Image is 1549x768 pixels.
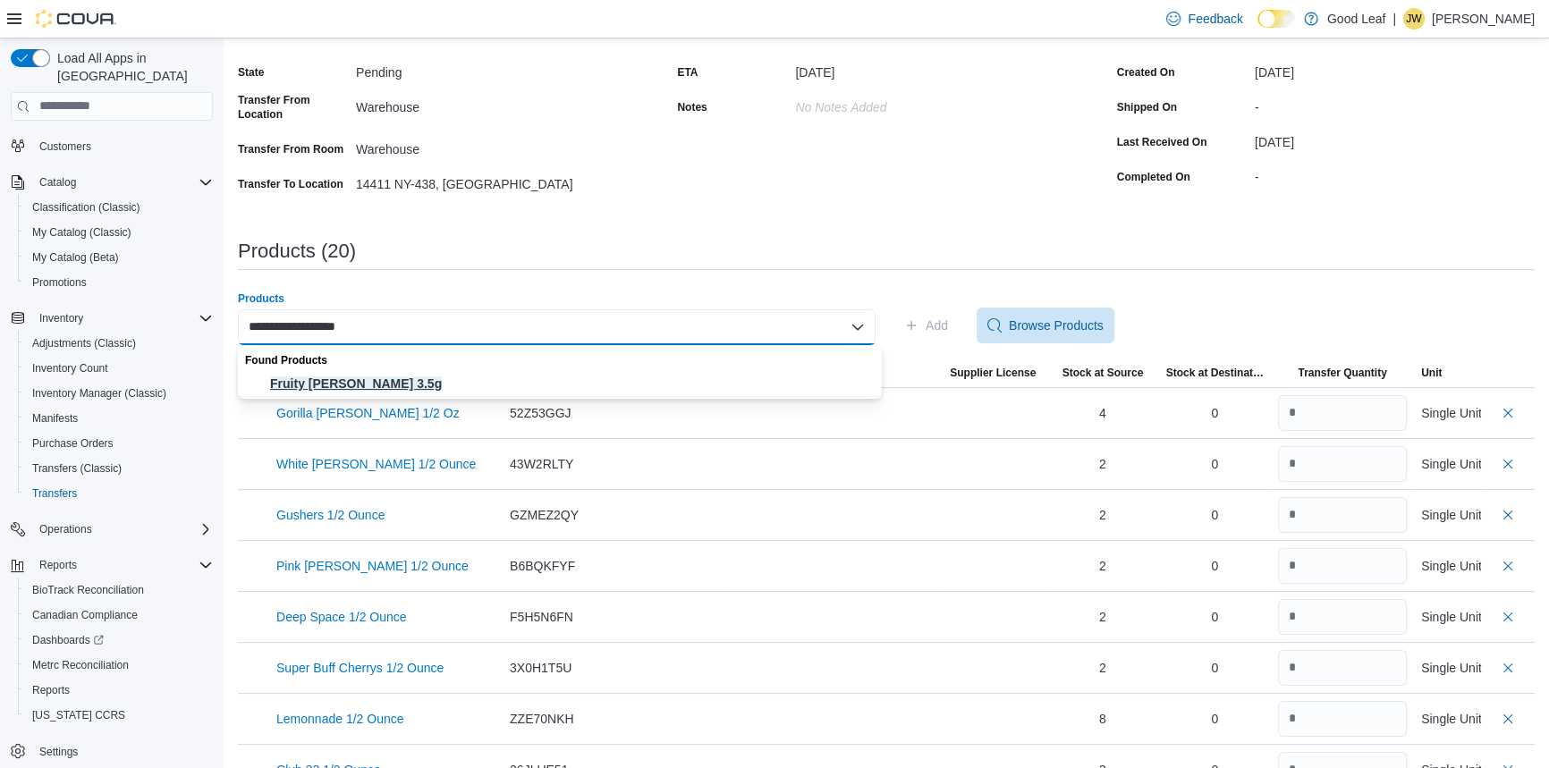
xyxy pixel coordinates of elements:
span: Add [926,316,948,334]
button: Super Buff Cherrys 1/2 Ounce [276,661,444,675]
div: 0 [1166,608,1264,626]
button: Inventory Count [18,356,220,381]
span: Inventory Manager (Classic) [32,386,166,401]
span: Stock at Source [1062,366,1144,380]
div: Single Unit [1421,455,1482,473]
span: Dashboards [32,633,104,647]
a: Transfers (Classic) [25,458,129,479]
label: Notes [677,100,707,114]
a: Purchase Orders [25,433,121,454]
a: BioTrack Reconciliation [25,579,151,601]
span: Transfers (Classic) [32,461,122,476]
div: Single Unit [1421,659,1482,677]
span: Dark Mode [1257,28,1258,29]
a: Dashboards [18,628,220,653]
div: 43W2RLTY [510,455,607,473]
button: Operations [32,519,99,540]
div: GZMEZ2QY [510,506,607,524]
span: My Catalog (Classic) [32,225,131,240]
span: Reports [32,554,213,576]
button: Reports [18,678,220,703]
button: Reports [32,554,84,576]
span: Promotions [25,272,213,293]
span: Transfers [32,486,77,501]
div: 2 [1054,608,1151,626]
span: Customers [39,139,91,154]
div: 8 [1054,710,1151,728]
button: Pink [PERSON_NAME] 1/2 Ounce [276,559,469,573]
span: Manifests [32,411,78,426]
a: My Catalog (Classic) [25,222,139,243]
span: Customers [32,134,213,156]
a: Settings [32,741,85,763]
div: - [1255,163,1535,184]
img: Cova [36,10,116,28]
div: [DATE] [1255,58,1535,80]
div: Single Unit [1421,557,1482,575]
label: ETA [677,65,698,80]
div: [DATE] [1255,128,1535,149]
div: ZZE70NKH [510,710,607,728]
span: Browse Products [1009,316,1104,334]
span: Reports [32,683,70,697]
span: Inventory Count [32,361,108,376]
p: | [1392,8,1396,30]
span: Load All Apps in [GEOGRAPHIC_DATA] [50,49,213,85]
span: Manifests [25,408,213,429]
span: Operations [39,522,92,536]
button: Lemonnade 1/2 Ounce [276,712,403,726]
div: Jordon Walters [1403,8,1425,30]
span: Canadian Compliance [25,604,213,626]
label: Transfer From Location [238,93,349,122]
label: Created On [1117,65,1175,80]
div: Choose from the following options [238,345,882,397]
button: Delete count [1497,402,1519,424]
button: Purchase Orders [18,431,220,456]
span: Classification (Classic) [32,200,140,215]
a: Inventory Count [25,358,115,379]
a: [US_STATE] CCRS [25,705,132,726]
a: Transfers [25,483,84,504]
span: My Catalog (Beta) [25,247,213,268]
label: State [238,65,264,80]
div: 2 [1054,659,1151,677]
button: [US_STATE] CCRS [18,703,220,728]
p: [PERSON_NAME] [1432,8,1535,30]
div: 0 [1166,455,1264,473]
div: 14411 NY-438, [GEOGRAPHIC_DATA] [356,170,596,191]
span: Purchase Orders [32,436,114,451]
button: Fruity Pepples 3.5g [238,371,882,397]
button: Gushers 1/2 Ounce [276,508,385,522]
div: Single Unit [1421,710,1482,728]
button: Manifests [18,406,220,431]
button: Transfers [18,481,220,506]
button: Customers [4,132,220,158]
div: 0 [1166,659,1264,677]
button: Deep Space 1/2 Ounce [276,610,407,624]
span: Transfers [25,483,213,504]
button: Delete count [1497,657,1519,679]
button: Inventory [32,308,90,329]
span: Operations [32,519,213,540]
span: Transfers (Classic) [25,458,213,479]
button: Settings [4,738,220,764]
div: 2 [1054,455,1151,473]
div: Single Unit [1421,608,1482,626]
span: Canadian Compliance [32,608,138,622]
a: Adjustments (Classic) [25,333,143,354]
span: Adjustments (Classic) [25,333,213,354]
span: Stock at Destination [1166,366,1264,380]
label: Shipped On [1117,100,1177,114]
label: Completed On [1117,170,1190,184]
button: Classification (Classic) [18,195,220,220]
a: Manifests [25,408,85,429]
button: Catalog [32,172,83,193]
span: Unit [1421,366,1442,380]
a: Dashboards [25,629,111,651]
button: Delete count [1497,606,1519,628]
span: Metrc Reconciliation [25,654,213,676]
span: Classification (Classic) [25,197,213,218]
button: Delete count [1497,504,1519,526]
span: Washington CCRS [25,705,213,726]
span: Inventory [39,311,83,325]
